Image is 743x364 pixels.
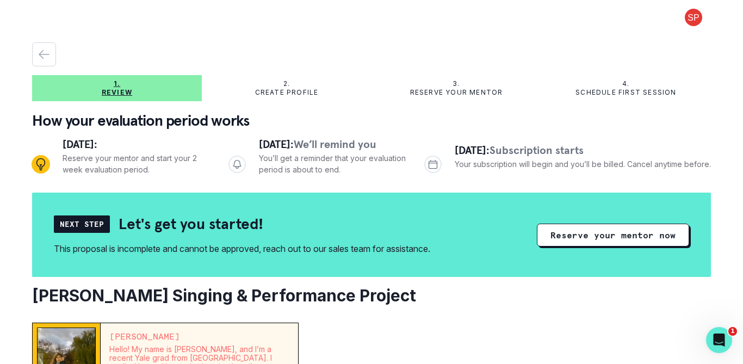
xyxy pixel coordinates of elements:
[63,152,211,175] p: Reserve your mentor and start your 2 week evaluation period.
[455,158,711,170] p: Your subscription will begin and you’ll be billed. Cancel anytime before.
[255,88,319,97] p: Create profile
[109,332,289,341] p: [PERSON_NAME]
[283,79,290,88] p: 2.
[728,327,737,336] span: 1
[119,214,263,233] h2: Let's get you started!
[490,143,584,157] span: Subscription starts
[32,286,711,305] h2: [PERSON_NAME] Singing & Performance Project
[706,327,732,353] iframe: Intercom live chat
[32,110,711,132] p: How your evaluation period works
[622,79,629,88] p: 4.
[575,88,676,97] p: Schedule first session
[453,79,460,88] p: 3.
[676,9,711,26] button: profile picture
[259,137,294,151] span: [DATE]:
[537,224,689,246] button: Reserve your mentor now
[259,152,407,175] p: You’ll get a reminder that your evaluation period is about to end.
[54,242,430,255] div: This proposal is incomplete and cannot be approved, reach out to our sales team for assistance.
[102,88,132,97] p: Review
[114,79,120,88] p: 1.
[410,88,503,97] p: Reserve your mentor
[63,137,97,151] span: [DATE]:
[294,137,376,151] span: We’ll remind you
[455,143,490,157] span: [DATE]:
[32,136,711,193] div: Progress
[54,215,110,233] div: Next Step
